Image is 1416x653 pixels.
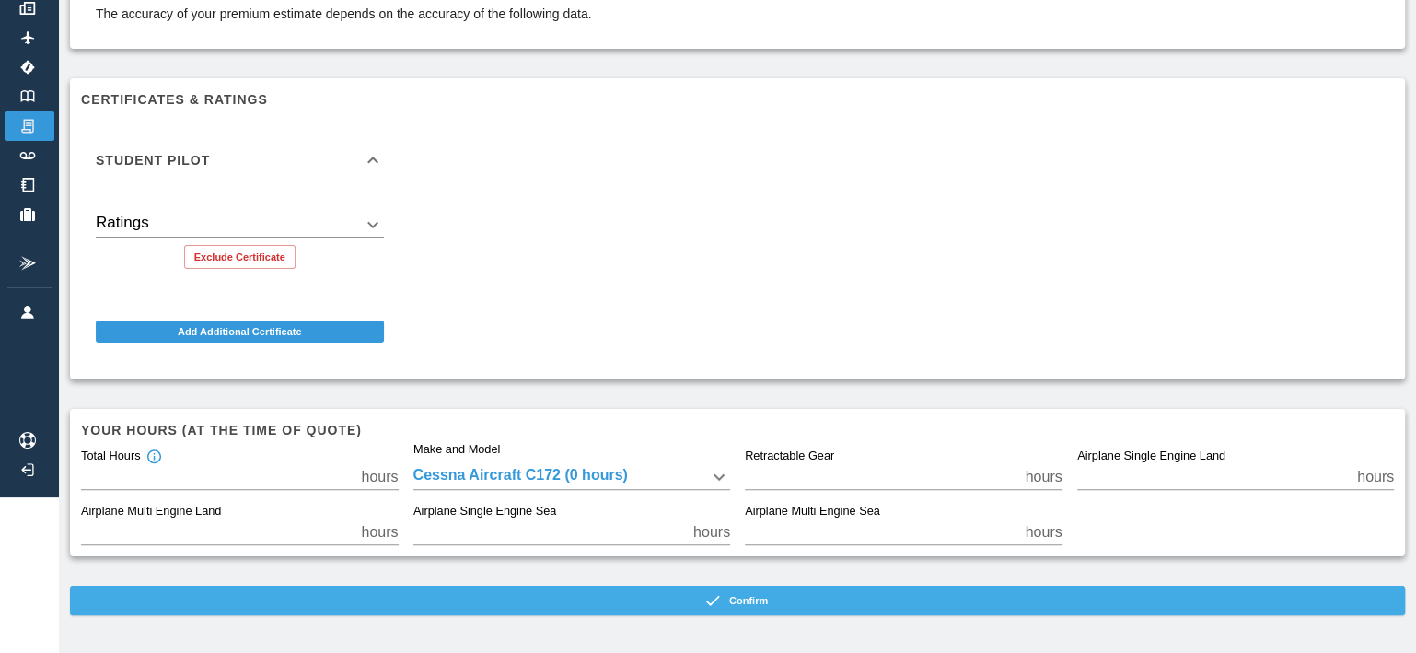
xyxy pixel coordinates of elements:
p: hours [361,521,398,543]
svg: Total hours in fixed-wing aircraft [145,449,162,465]
p: hours [1025,521,1062,543]
div: Student Pilot [81,131,399,190]
p: hours [693,521,730,543]
p: The accuracy of your premium estimate depends on the accuracy of the following data. [96,5,592,23]
div: Total Hours [81,449,162,465]
div: Student Pilot [81,190,399,284]
div: Cessna Aircraft C172 (0 hours) [413,464,731,490]
p: hours [1357,466,1394,488]
button: Confirm [70,586,1405,615]
p: hours [1025,466,1062,488]
label: Retractable Gear [745,449,834,465]
label: Airplane Multi Engine Sea [745,504,880,520]
label: Make and Model [413,441,500,458]
button: Add Additional Certificate [96,321,384,343]
p: hours [361,466,398,488]
h6: Certificates & Ratings [81,89,1394,110]
label: Airplane Single Engine Land [1077,449,1225,465]
h6: Your hours (at the time of quote) [81,420,1394,440]
label: Airplane Multi Engine Land [81,504,221,520]
button: Exclude Certificate [184,245,296,269]
label: Airplane Single Engine Sea [413,504,556,520]
h6: Student Pilot [96,154,210,167]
